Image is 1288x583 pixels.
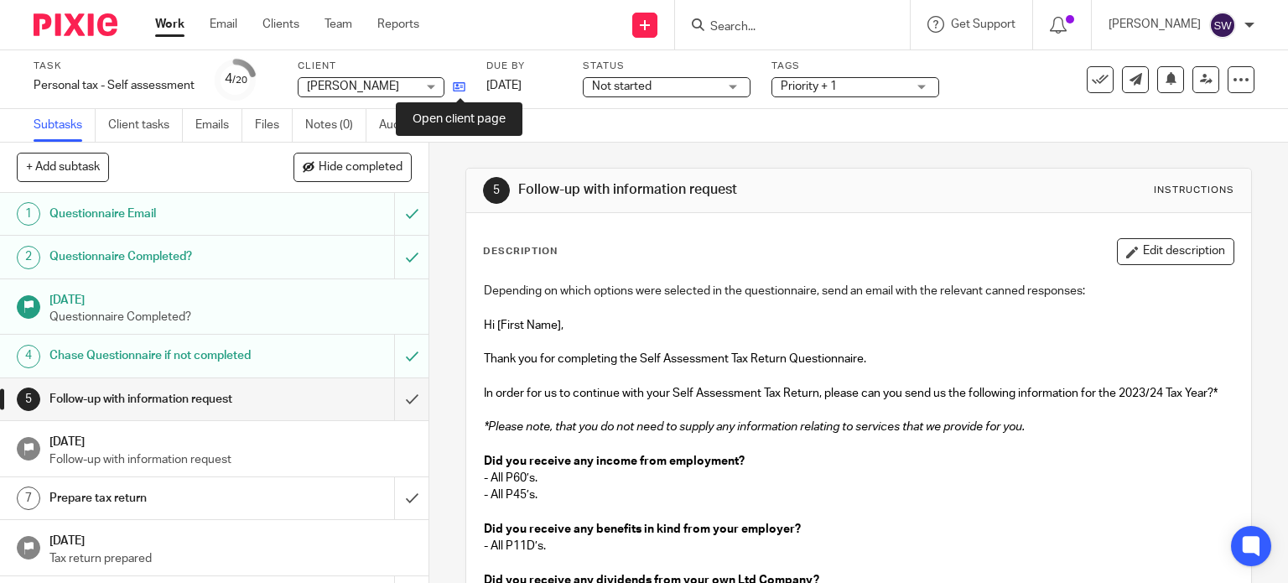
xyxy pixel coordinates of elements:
span: Hide completed [319,161,402,174]
div: 4 [17,345,40,368]
span: - All P45’s. [484,489,538,501]
span: *Please note, that you do not need to supply any information relating to services that we provide... [484,421,1025,433]
h1: Follow-up with information request [518,181,894,199]
small: /20 [232,75,247,85]
img: svg%3E [1209,12,1236,39]
span: - All P11D’s. [484,540,546,552]
p: Description [483,245,558,258]
a: Team [325,16,352,33]
img: Pixie [34,13,117,36]
input: Search [709,20,860,35]
a: Reports [377,16,419,33]
div: Instructions [1154,184,1234,197]
span: [DATE] [486,80,522,91]
span: Not started [592,81,652,92]
span: Priority + 1 [781,81,837,92]
button: Hide completed [293,153,412,181]
span: Did you receive any benefits in kind from your employer? [484,523,801,535]
a: Audit logs [379,109,444,142]
button: Edit description [1117,238,1234,265]
a: Clients [262,16,299,33]
div: 5 [483,177,510,204]
span: Hi [First Name], [484,320,563,331]
div: 1 [17,202,40,226]
a: Files [255,109,293,142]
h1: Chase Questionnaire if not completed [49,343,268,368]
a: Email [210,16,237,33]
span: Did you receive any income from employment? [484,455,745,467]
p: Depending on which options were selected in the questionnaire, send an email with the relevant ca... [484,283,1234,299]
span: In order for us to continue with your Self Assessment Tax Return, please can you send us the foll... [484,388,1218,399]
div: 5 [17,388,40,411]
p: [PERSON_NAME] [1109,16,1201,33]
label: Task [34,60,195,73]
label: Client [298,60,465,73]
a: Work [155,16,184,33]
label: Tags [771,60,939,73]
h1: Questionnaire Completed? [49,244,268,269]
div: 2 [17,246,40,269]
a: Subtasks [34,109,96,142]
p: Questionnaire Completed? [49,309,412,325]
div: 4 [225,70,247,89]
h1: Prepare tax return [49,486,268,511]
p: Follow-up with information request [49,451,412,468]
label: Due by [486,60,562,73]
h1: [DATE] [49,528,412,549]
div: 7 [17,487,40,510]
a: Client tasks [108,109,183,142]
p: Tax return prepared [49,550,412,567]
span: Get Support [951,18,1015,30]
span: - All P60’s. [484,472,538,484]
a: Notes (0) [305,109,366,142]
h1: Questionnaire Email [49,201,268,226]
h1: Follow-up with information request [49,387,268,412]
h1: [DATE] [49,429,412,450]
span: [PERSON_NAME] [307,81,399,92]
h1: [DATE] [49,288,412,309]
div: Personal tax - Self assessment [34,77,195,94]
span: Thank you for completing the Self Assessment Tax Return Questionnaire. [484,353,866,365]
button: + Add subtask [17,153,109,181]
label: Status [583,60,750,73]
a: Emails [195,109,242,142]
